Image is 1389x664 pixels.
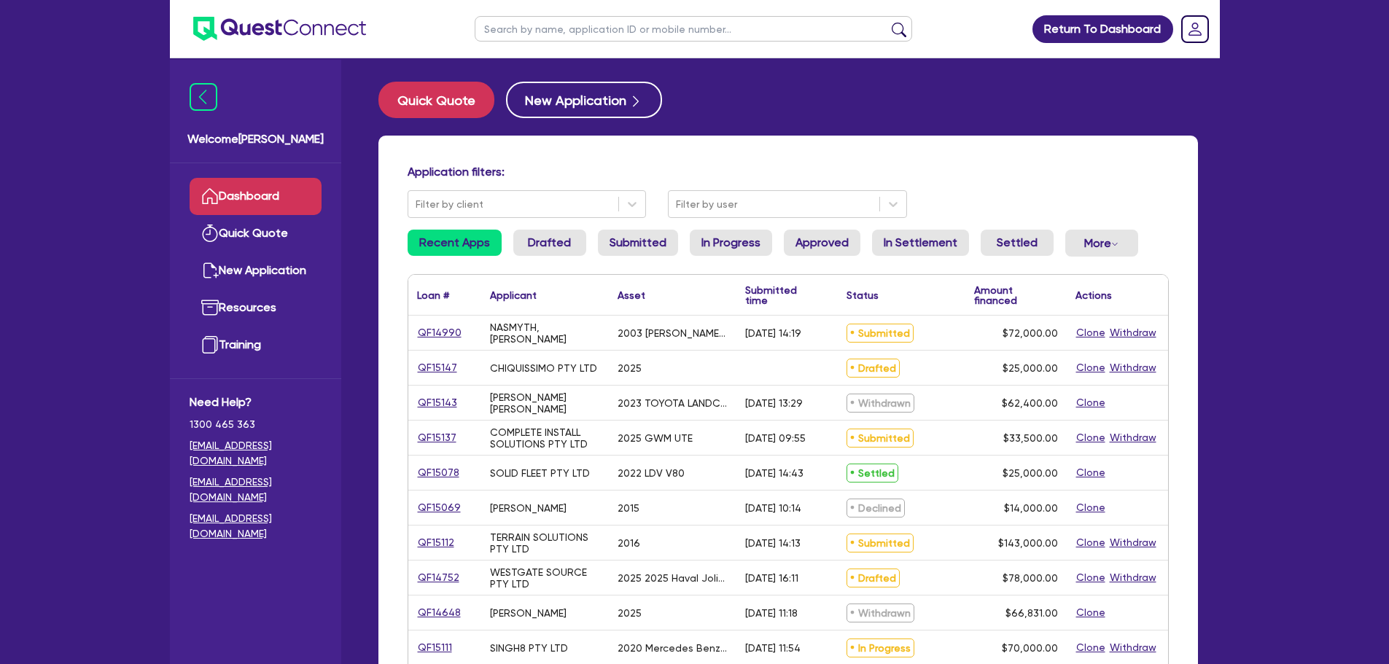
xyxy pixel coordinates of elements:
a: Submitted [598,230,678,256]
span: $143,000.00 [998,537,1058,549]
a: In Progress [690,230,772,256]
div: 2025 [618,362,642,374]
img: icon-menu-close [190,83,217,111]
span: $62,400.00 [1002,397,1058,409]
a: QF15147 [417,359,458,376]
a: QF14648 [417,604,462,621]
img: new-application [201,262,219,279]
div: [PERSON_NAME] [PERSON_NAME] [490,391,600,415]
span: Withdrawn [847,604,914,622]
div: [PERSON_NAME] [490,502,567,514]
div: [DATE] 16:11 [745,572,798,584]
img: training [201,336,219,354]
button: Clone [1075,499,1106,516]
div: Loan # [417,290,449,300]
a: Dashboard [190,178,322,215]
span: $66,831.00 [1005,607,1058,619]
div: NASMYTH, [PERSON_NAME] [490,321,600,345]
div: 2022 LDV V80 [618,467,685,479]
span: Settled [847,464,898,483]
div: WESTGATE SOURCE PTY LTD [490,566,600,590]
span: Submitted [847,429,914,448]
button: Clone [1075,604,1106,621]
button: Clone [1075,464,1106,481]
div: 2016 [618,537,640,549]
button: Withdraw [1109,429,1157,446]
div: [DATE] 14:13 [745,537,801,549]
span: $33,500.00 [1003,432,1058,444]
div: [DATE] 14:19 [745,327,801,339]
span: Need Help? [190,394,322,411]
a: Approved [784,230,860,256]
button: Clone [1075,359,1106,376]
span: Welcome [PERSON_NAME] [187,130,324,148]
button: Clone [1075,429,1106,446]
span: $70,000.00 [1002,642,1058,654]
span: Withdrawn [847,394,914,413]
div: [DATE] 14:43 [745,467,804,479]
button: Clone [1075,394,1106,411]
div: Applicant [490,290,537,300]
div: [DATE] 11:54 [745,642,801,654]
span: 1300 465 363 [190,417,322,432]
button: Withdraw [1109,359,1157,376]
a: QF14752 [417,569,460,586]
div: SOLID FLEET PTY LTD [490,467,590,479]
button: Withdraw [1109,534,1157,551]
div: Status [847,290,879,300]
span: Submitted [847,324,914,343]
div: 2025 GWM UTE [618,432,693,444]
a: Recent Apps [408,230,502,256]
a: Settled [981,230,1054,256]
button: Clone [1075,569,1106,586]
img: resources [201,299,219,316]
a: Return To Dashboard [1032,15,1173,43]
div: Asset [618,290,645,300]
div: Amount financed [974,285,1058,305]
span: Drafted [847,359,900,378]
div: Submitted time [745,285,816,305]
button: Withdraw [1109,324,1157,341]
a: QF15111 [417,639,453,656]
div: [DATE] 09:55 [745,432,806,444]
a: Quick Quote [190,215,322,252]
a: Dropdown toggle [1176,10,1214,48]
a: New Application [506,82,662,118]
button: Dropdown toggle [1065,230,1138,257]
a: QF15078 [417,464,460,481]
span: $72,000.00 [1003,327,1058,339]
input: Search by name, application ID or mobile number... [475,16,912,42]
button: Withdraw [1109,639,1157,656]
div: [DATE] 13:29 [745,397,803,409]
span: $78,000.00 [1003,572,1058,584]
div: [DATE] 10:14 [745,502,801,514]
div: 2023 TOYOTA LANDCRUISER [PERSON_NAME] [618,397,728,409]
div: Actions [1075,290,1112,300]
a: QF15143 [417,394,458,411]
button: Clone [1075,324,1106,341]
div: [DATE] 11:18 [745,607,798,619]
a: [EMAIL_ADDRESS][DOMAIN_NAME] [190,438,322,469]
button: Clone [1075,534,1106,551]
a: [EMAIL_ADDRESS][DOMAIN_NAME] [190,511,322,542]
a: Quick Quote [378,82,506,118]
button: Quick Quote [378,82,494,118]
span: Submitted [847,534,914,552]
span: $25,000.00 [1003,467,1058,479]
span: Declined [847,499,905,517]
div: TERRAIN SOLUTIONS PTY LTD [490,531,600,555]
h4: Application filters: [408,165,1169,179]
div: 2025 [618,607,642,619]
img: quick-quote [201,224,219,242]
a: QF15137 [417,429,457,446]
a: QF15069 [417,499,462,516]
a: Resources [190,289,322,327]
button: Withdraw [1109,569,1157,586]
a: QF15112 [417,534,455,551]
a: QF14990 [417,324,462,341]
div: SINGH8 PTY LTD [490,642,568,654]
button: Clone [1075,639,1106,656]
a: Drafted [513,230,586,256]
span: $14,000.00 [1004,502,1058,514]
div: COMPLETE INSTALL SOLUTIONS PTY LTD [490,426,600,450]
